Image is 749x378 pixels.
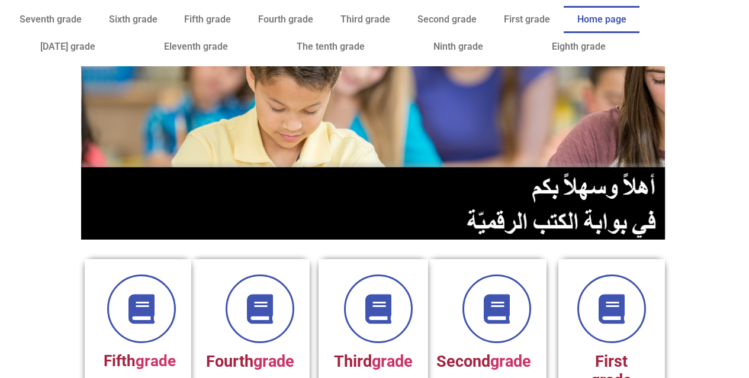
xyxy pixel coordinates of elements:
font: First grade [504,14,550,25]
font: Second [436,352,490,371]
font: Fifth grade [184,14,231,25]
a: The tenth grade [262,33,399,60]
a: First grade [490,6,564,33]
a: Fourth grade [245,6,327,33]
a: [DATE] grade [6,33,130,60]
a: Eighth grade [517,33,640,60]
font: Third [334,352,372,371]
font: Sixth grade [109,14,157,25]
font: Third grade [340,14,390,25]
font: Fifth [104,352,136,370]
font: Fourth [206,352,253,371]
font: [DATE] grade [40,41,95,52]
font: The tenth grade [297,41,365,52]
a: grade [253,352,294,371]
a: Seventh grade [6,6,95,33]
a: Home page [564,6,640,33]
a: Sixth grade [95,6,171,33]
a: Fifth grade [171,6,245,33]
a: Third grade [327,6,404,33]
a: Eleventh grade [130,33,262,60]
font: Home page [577,14,626,25]
font: Eleventh grade [164,41,228,52]
font: Seventh grade [20,14,82,25]
a: grade [490,352,531,371]
a: grade [372,352,413,371]
a: grade [136,352,176,370]
a: Second grade [404,6,490,33]
a: Ninth grade [399,33,517,60]
font: Ninth grade [433,41,483,52]
font: Fourth grade [258,14,313,25]
font: Eighth grade [552,41,606,52]
font: Second grade [417,14,477,25]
